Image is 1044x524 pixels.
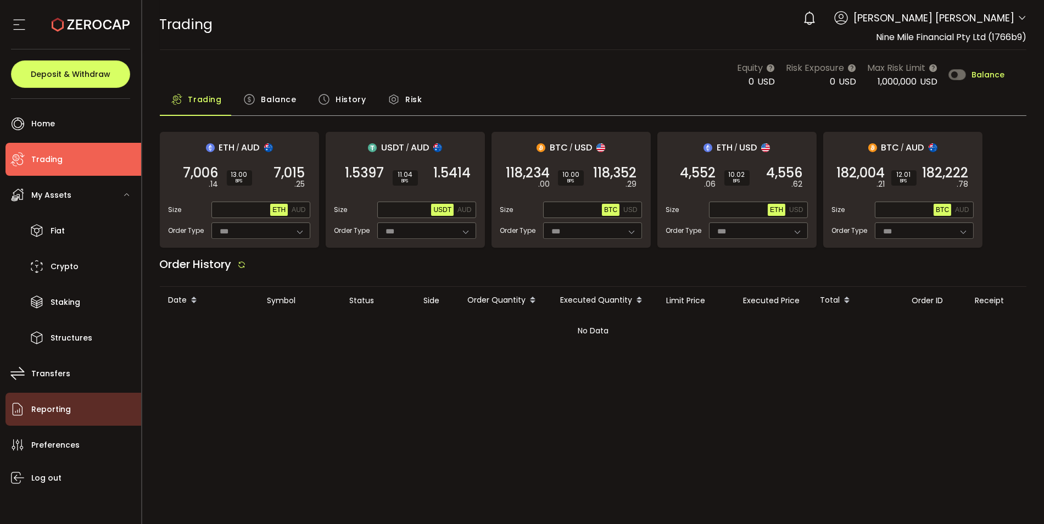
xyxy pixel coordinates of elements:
span: Equity [737,61,763,75]
span: 10.00 [562,171,579,178]
img: usd_portfolio.svg [761,143,770,152]
button: Deposit & Withdraw [11,60,130,88]
span: Size [334,205,348,215]
i: BPS [896,178,912,185]
span: 4,556 [767,168,803,179]
button: ETH [270,204,288,216]
span: Risk [405,88,422,110]
span: 182,004 [837,168,885,179]
span: USD [839,75,856,88]
span: ETH [219,141,235,154]
span: Transfers [31,366,70,382]
span: Structures [51,330,92,346]
div: Executed Price [735,294,812,307]
div: Chat Widget [989,471,1044,524]
em: / [901,143,905,153]
span: Preferences [31,437,80,453]
span: AUD [242,141,260,154]
img: eth_portfolio.svg [704,143,712,152]
div: Symbol [259,294,341,307]
em: / [570,143,573,153]
button: USD [787,204,805,216]
span: Staking [51,294,80,310]
em: .14 [209,179,219,190]
i: BPS [397,178,414,185]
i: BPS [729,178,745,185]
span: 7,006 [183,168,219,179]
span: [PERSON_NAME] [PERSON_NAME] [853,10,1014,25]
span: AUD [457,206,471,214]
span: USD [920,75,937,88]
span: 4,552 [680,168,716,179]
button: USDT [431,204,454,216]
em: .21 [877,179,885,190]
span: Size [666,205,679,215]
span: History [336,88,366,110]
span: USD [739,141,757,154]
span: 1.5397 [345,168,384,179]
button: BTC [602,204,619,216]
span: BTC [881,141,900,154]
span: Order Type [832,226,868,236]
span: Size [500,205,513,215]
span: BTC [604,206,617,214]
div: Date [160,291,259,310]
img: btc_portfolio.svg [868,143,877,152]
div: Side [415,294,459,307]
span: 1.5414 [434,168,471,179]
span: 10.02 [729,171,745,178]
button: BTC [934,204,951,216]
span: Size [832,205,845,215]
img: btc_portfolio.svg [537,143,545,152]
div: Executed Quantity [552,291,658,310]
span: Crypto [51,259,79,275]
i: BPS [231,178,248,185]
span: Trading [31,152,63,168]
span: 118,234 [506,168,550,179]
span: Order Type [169,226,204,236]
span: USDT [381,141,404,154]
em: .25 [295,179,305,190]
span: USD [574,141,592,154]
img: aud_portfolio.svg [264,143,273,152]
span: 182,222 [923,168,969,179]
span: Log out [31,470,62,486]
span: ETH [770,206,783,214]
span: BTC [936,206,949,214]
span: AUD [955,206,969,214]
span: Order Type [334,226,370,236]
span: Trading [160,15,213,34]
span: 0 [749,75,754,88]
em: .00 [539,179,550,190]
span: 12.01 [896,171,912,178]
span: 0 [830,75,835,88]
span: Risk Exposure [786,61,844,75]
div: Total [812,291,903,310]
span: AUD [411,141,429,154]
div: Order ID [903,294,967,307]
span: Home [31,116,55,132]
button: AUD [289,204,308,216]
span: Trading [188,88,222,110]
span: Balance [261,88,296,110]
i: BPS [562,178,579,185]
img: eth_portfolio.svg [206,143,215,152]
span: 7,015 [274,168,305,179]
span: Order Type [500,226,536,236]
em: / [406,143,409,153]
div: Status [341,294,415,307]
img: aud_portfolio.svg [929,143,937,152]
span: Reporting [31,402,71,417]
span: Fiat [51,223,65,239]
img: usd_portfolio.svg [596,143,605,152]
em: .78 [957,179,969,190]
span: Size [169,205,182,215]
span: BTC [550,141,568,154]
div: Receipt [967,294,1027,307]
div: Order Quantity [459,291,552,310]
span: 118,352 [594,168,637,179]
div: Limit Price [658,294,735,307]
em: .62 [792,179,803,190]
button: AUD [953,204,971,216]
span: USD [789,206,803,214]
